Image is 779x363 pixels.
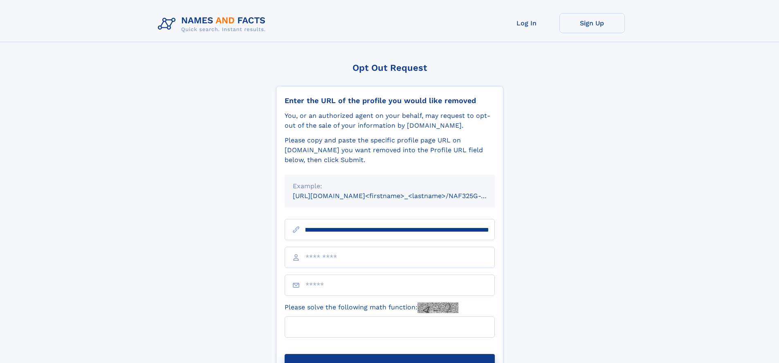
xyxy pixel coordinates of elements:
[276,63,503,73] div: Opt Out Request
[285,96,495,105] div: Enter the URL of the profile you would like removed
[559,13,625,33] a: Sign Up
[293,192,510,200] small: [URL][DOMAIN_NAME]<firstname>_<lastname>/NAF325G-xxxxxxxx
[155,13,272,35] img: Logo Names and Facts
[285,135,495,165] div: Please copy and paste the specific profile page URL on [DOMAIN_NAME] you want removed into the Pr...
[293,181,487,191] div: Example:
[285,111,495,131] div: You, or an authorized agent on your behalf, may request to opt-out of the sale of your informatio...
[494,13,559,33] a: Log In
[285,302,458,313] label: Please solve the following math function:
